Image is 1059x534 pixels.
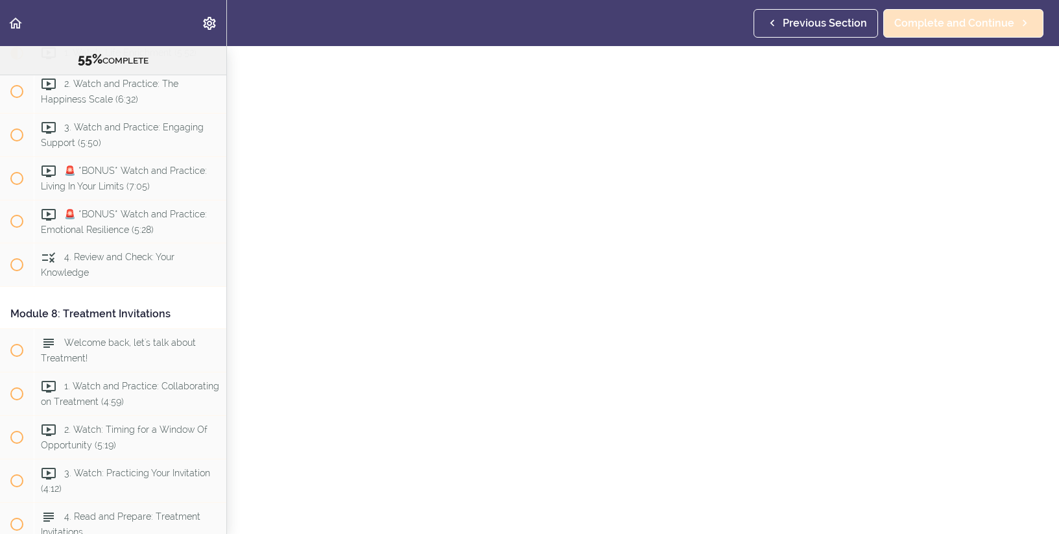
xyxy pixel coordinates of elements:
span: Previous Section [783,16,867,31]
iframe: Video Player [253,79,1033,518]
span: 🚨 *BONUS* Watch and Practice: Living In Your Limits (7:05) [41,165,207,191]
span: 2. Watch and Practice: The Happiness Scale (6:32) [41,79,178,104]
a: Complete and Continue [883,9,1043,38]
div: COMPLETE [16,51,210,68]
span: 4. Review and Check: Your Knowledge [41,252,174,278]
span: 2. Watch: Timing for a Window Of Opportunity (5:19) [41,425,208,450]
span: Complete and Continue [894,16,1014,31]
svg: Settings Menu [202,16,217,31]
span: 3. Watch: Practicing Your Invitation (4:12) [41,468,210,494]
span: 3. Watch and Practice: Engaging Support (5:50) [41,122,204,147]
span: Welcome back, let's talk about Treatment! [41,338,196,363]
a: Previous Section [754,9,878,38]
span: 1. Watch and Practice: Collaborating on Treatment (4:59) [41,382,219,407]
span: 🚨 *BONUS* Watch and Practice: Emotional Resilience (5:28) [41,209,207,234]
span: 55% [78,51,102,67]
svg: Back to course curriculum [8,16,23,31]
